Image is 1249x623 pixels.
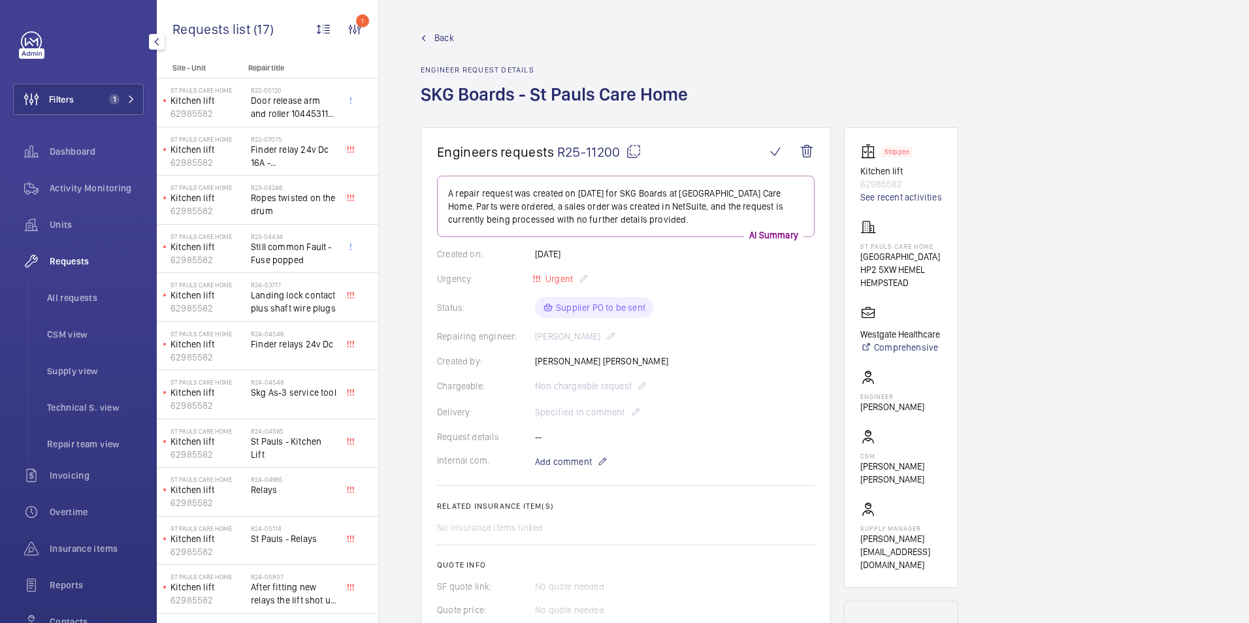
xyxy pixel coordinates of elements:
[170,107,246,120] p: 62985582
[47,291,144,304] span: All requests
[170,191,246,204] p: Kitchen lift
[744,229,803,242] p: AI Summary
[170,94,246,107] p: Kitchen lift
[50,255,144,268] span: Requests
[170,427,246,435] p: St Pauls Care home
[170,338,246,351] p: Kitchen lift
[437,560,815,569] h2: Quote info
[170,573,246,581] p: St Pauls Care home
[437,144,555,160] span: Engineers requests
[860,263,942,289] p: HP2 5XW HEMEL HEMPSTEAD
[860,165,942,178] p: Kitchen lift
[170,232,246,240] p: St Pauls Care home
[448,187,803,226] p: A repair request was created on [DATE] for SKG Boards at [GEOGRAPHIC_DATA] Care Home. Parts were ...
[860,328,940,341] p: Westgate Healthcare
[860,341,940,354] a: Comprehensive
[50,182,144,195] span: Activity Monitoring
[251,386,337,399] span: Skg As-3 service tool
[170,399,246,412] p: 62985582
[170,135,246,143] p: St Pauls Care home
[50,505,144,519] span: Overtime
[170,156,246,169] p: 62985582
[251,184,337,191] h2: R23-04246
[860,250,942,263] p: [GEOGRAPHIC_DATA]
[860,452,942,460] p: CSM
[860,178,942,191] p: 62985582
[884,150,909,154] p: Stopped
[251,232,337,240] h2: R23-04434
[248,63,334,72] p: Repair title
[170,581,246,594] p: Kitchen lift
[251,524,337,532] h2: R24-05114
[170,386,246,399] p: Kitchen lift
[434,31,454,44] span: Back
[47,328,144,341] span: CSM view
[251,191,337,217] span: Ropes twisted on the drum
[49,93,74,106] span: Filters
[251,573,337,581] h2: R24-05807
[157,63,243,72] p: Site - Unit
[170,289,246,302] p: Kitchen lift
[50,469,144,482] span: Invoicing
[170,594,246,607] p: 62985582
[860,242,942,250] p: St Pauls Care home
[251,475,337,483] h2: R24-04665
[170,435,246,448] p: Kitchen lift
[251,86,337,94] h2: R22-05120
[170,448,246,461] p: 62985582
[170,483,246,496] p: Kitchen lift
[251,330,337,338] h2: R24-04546
[170,378,246,386] p: St Pauls Care home
[170,204,246,217] p: 62985582
[170,184,246,191] p: St Pauls Care home
[170,475,246,483] p: St Pauls Care home
[50,542,144,555] span: Insurance items
[13,84,144,115] button: Filters1
[50,145,144,158] span: Dashboard
[251,483,337,496] span: Relays
[170,281,246,289] p: St Pauls Care home
[251,581,337,607] span: After fitting new relays the lift shot up above the top floor
[170,330,246,338] p: St Pauls Care home
[170,532,246,545] p: Kitchen lift
[860,400,924,413] p: [PERSON_NAME]
[421,82,696,127] h1: SKG Boards - St Pauls Care Home
[47,364,144,377] span: Supply view
[557,144,641,160] span: R25-11200
[860,524,942,532] p: Supply manager
[170,253,246,266] p: 62985582
[251,532,337,545] span: St Pauls - Relays
[47,438,144,451] span: Repair team view
[109,94,120,104] span: 1
[860,460,942,486] p: [PERSON_NAME] [PERSON_NAME]
[50,579,144,592] span: Reports
[50,218,144,231] span: Units
[251,94,337,120] span: Door release arm and roller 104453115 x2
[251,435,337,461] span: St Pauls - Kitchen Lift
[860,144,881,159] img: elevator.svg
[170,302,246,315] p: 62985582
[251,281,337,289] h2: R24-03717
[170,143,246,156] p: Kitchen lift
[47,401,144,414] span: Technical S. view
[437,502,815,511] h2: Related insurance item(s)
[170,496,246,509] p: 62985582
[860,392,924,400] p: Engineer
[860,191,942,204] a: See recent activities
[421,65,696,74] h2: Engineer request details
[170,351,246,364] p: 62985582
[251,338,337,351] span: Finder relays 24v Dc
[170,86,246,94] p: St Pauls Care home
[251,289,337,315] span: Landing lock contact plus shaft wire plugs
[251,240,337,266] span: Still common Fault - Fuse popped
[251,378,337,386] h2: R24-04548
[170,240,246,253] p: Kitchen lift
[251,135,337,143] h2: R22-07075
[251,143,337,169] span: Finder relay 24v Dc 16A - 62.32.9.024.0360 x2
[535,455,592,468] span: Add comment
[251,427,337,435] h2: R24-04595
[170,545,246,558] p: 62985582
[172,21,253,37] span: Requests list
[860,532,942,571] p: [PERSON_NAME][EMAIL_ADDRESS][DOMAIN_NAME]
[170,524,246,532] p: St Pauls Care home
